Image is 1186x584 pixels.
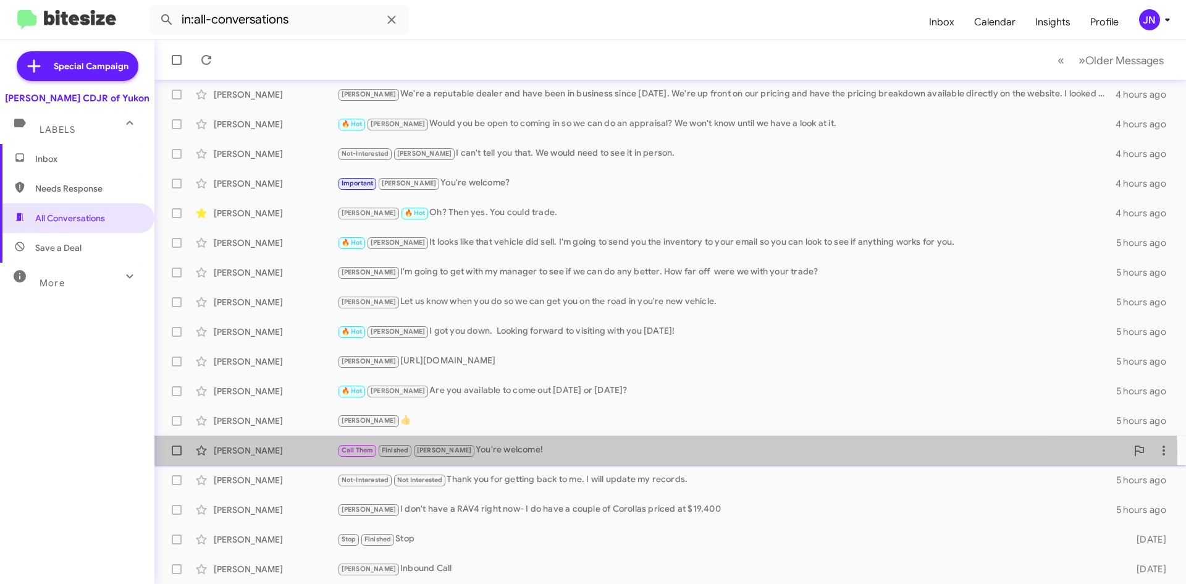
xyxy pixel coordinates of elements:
[337,235,1116,250] div: It looks like that vehicle did sell. I'm going to send you the inventory to your email so you can...
[364,535,392,543] span: Finished
[342,150,389,158] span: Not-Interested
[342,506,397,514] span: [PERSON_NAME]
[337,146,1116,161] div: I can't tell you that. We would need to see it in person.
[1139,9,1160,30] div: JN
[337,176,1116,190] div: You're welcome?
[1025,4,1080,40] a: Insights
[337,443,1127,457] div: You're welcome!
[397,150,452,158] span: [PERSON_NAME]
[342,90,397,98] span: [PERSON_NAME]
[1050,48,1072,73] button: Previous
[214,533,337,546] div: [PERSON_NAME]
[17,51,138,81] a: Special Campaign
[342,328,363,336] span: 🔥 Hot
[1080,4,1129,40] a: Profile
[214,207,337,219] div: [PERSON_NAME]
[1116,474,1176,486] div: 5 hours ago
[1129,9,1172,30] button: JN
[337,265,1116,279] div: I'm going to get with my manager to see if we can do any better. How far off were we with your tr...
[54,60,128,72] span: Special Campaign
[337,206,1116,220] div: Oh? Then yes. You could trade.
[337,354,1116,368] div: [URL][DOMAIN_NAME]
[964,4,1025,40] a: Calendar
[214,385,337,397] div: [PERSON_NAME]
[35,242,82,254] span: Save a Deal
[1116,237,1176,249] div: 5 hours ago
[371,387,426,395] span: [PERSON_NAME]
[1116,207,1176,219] div: 4 hours ago
[337,562,1117,576] div: Inbound Call
[40,277,65,289] span: More
[337,473,1116,487] div: Thank you for getting back to me. I will update my records.
[214,563,337,575] div: [PERSON_NAME]
[342,565,397,573] span: [PERSON_NAME]
[214,118,337,130] div: [PERSON_NAME]
[1116,385,1176,397] div: 5 hours ago
[1116,415,1176,427] div: 5 hours ago
[5,92,149,104] div: [PERSON_NAME] CDJR of Yukon
[371,120,426,128] span: [PERSON_NAME]
[342,357,397,365] span: [PERSON_NAME]
[371,239,426,247] span: [PERSON_NAME]
[1116,266,1176,279] div: 5 hours ago
[214,148,337,160] div: [PERSON_NAME]
[342,476,389,484] span: Not-Interested
[342,417,397,425] span: [PERSON_NAME]
[214,88,337,101] div: [PERSON_NAME]
[342,179,374,187] span: Important
[214,326,337,338] div: [PERSON_NAME]
[214,415,337,427] div: [PERSON_NAME]
[342,268,397,276] span: [PERSON_NAME]
[337,502,1116,517] div: I don't have a RAV4 right now- I do have a couple of Corollas priced at $19,400
[337,384,1116,398] div: Are you available to come out [DATE] or [DATE]?
[397,476,443,484] span: Not Interested
[1085,54,1164,67] span: Older Messages
[417,446,472,454] span: [PERSON_NAME]
[342,298,397,306] span: [PERSON_NAME]
[342,239,363,247] span: 🔥 Hot
[214,237,337,249] div: [PERSON_NAME]
[337,532,1117,546] div: Stop
[382,179,437,187] span: [PERSON_NAME]
[149,5,409,35] input: Search
[214,444,337,457] div: [PERSON_NAME]
[214,296,337,308] div: [PERSON_NAME]
[214,504,337,516] div: [PERSON_NAME]
[342,120,363,128] span: 🔥 Hot
[1079,53,1085,68] span: »
[40,124,75,135] span: Labels
[342,387,363,395] span: 🔥 Hot
[214,266,337,279] div: [PERSON_NAME]
[337,87,1116,101] div: We're a reputable dealer and have been in business since [DATE]. We're up front on our pricing an...
[1117,533,1176,546] div: [DATE]
[1116,355,1176,368] div: 5 hours ago
[337,295,1116,309] div: Let us know when you do so we can get you on the road in you're new vehicle.
[337,413,1116,428] div: 👍
[1116,296,1176,308] div: 5 hours ago
[1116,148,1176,160] div: 4 hours ago
[1117,563,1176,575] div: [DATE]
[1116,504,1176,516] div: 5 hours ago
[1051,48,1171,73] nav: Page navigation example
[342,209,397,217] span: [PERSON_NAME]
[214,177,337,190] div: [PERSON_NAME]
[35,212,105,224] span: All Conversations
[371,328,426,336] span: [PERSON_NAME]
[214,355,337,368] div: [PERSON_NAME]
[337,324,1116,339] div: I got you down. Looking forward to visiting with you [DATE]!
[1071,48,1171,73] button: Next
[919,4,964,40] a: Inbox
[382,446,409,454] span: Finished
[1116,326,1176,338] div: 5 hours ago
[405,209,426,217] span: 🔥 Hot
[1116,177,1176,190] div: 4 hours ago
[342,535,356,543] span: Stop
[1058,53,1064,68] span: «
[1116,118,1176,130] div: 4 hours ago
[1116,88,1176,101] div: 4 hours ago
[214,474,337,486] div: [PERSON_NAME]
